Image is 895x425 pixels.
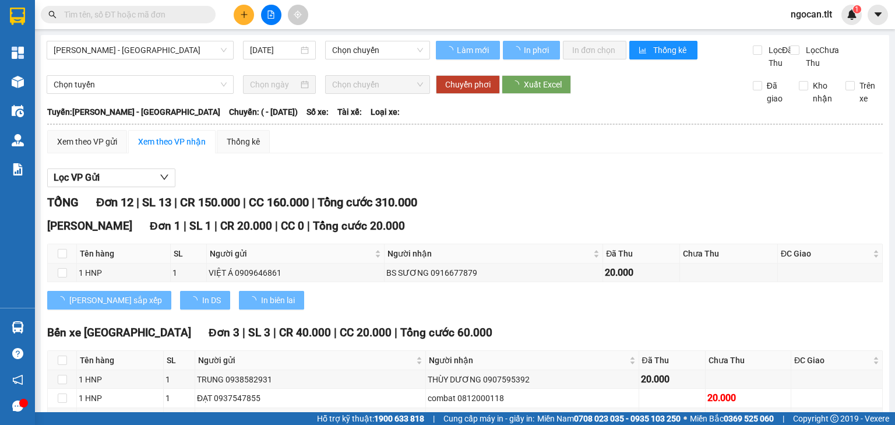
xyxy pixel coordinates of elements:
[317,412,424,425] span: Hỗ trợ kỹ thuật:
[77,351,164,370] th: Tên hàng
[79,266,168,279] div: 1 HNP
[433,412,435,425] span: |
[873,9,883,20] span: caret-down
[294,10,302,19] span: aim
[706,351,791,370] th: Chưa Thu
[198,354,414,367] span: Người gửi
[77,244,171,264] th: Tên hàng
[47,219,132,233] span: [PERSON_NAME]
[337,106,362,118] span: Tài xế:
[783,412,784,425] span: |
[12,76,24,88] img: warehouse-icon
[855,79,883,105] span: Trên xe
[248,326,270,339] span: SL 3
[54,41,227,59] span: Hồ Chí Minh - Mỹ Tho
[512,46,522,54] span: loading
[184,219,186,233] span: |
[524,78,562,91] span: Xuất Excel
[12,105,24,117] img: warehouse-icon
[79,373,161,386] div: 1 HNP
[57,135,117,148] div: Xem theo VP gửi
[275,219,278,233] span: |
[683,416,687,421] span: ⚪️
[306,106,329,118] span: Số xe:
[54,170,100,185] span: Lọc VP Gửi
[171,244,207,264] th: SL
[209,266,382,279] div: VIỆT Á 0909646861
[239,291,304,310] button: In biên lai
[312,195,315,209] span: |
[267,10,275,19] span: file-add
[12,401,23,412] span: message
[261,5,281,25] button: file-add
[639,46,649,55] span: bar-chart
[12,374,23,385] span: notification
[340,326,392,339] span: CC 20.000
[868,5,888,25] button: caret-down
[629,41,697,59] button: bar-chartThống kê
[10,8,25,25] img: logo-vxr
[243,195,246,209] span: |
[503,41,560,59] button: In phơi
[511,80,524,89] span: loading
[57,296,69,304] span: loading
[47,107,220,117] b: Tuyến: [PERSON_NAME] - [GEOGRAPHIC_DATA]
[174,195,177,209] span: |
[197,373,424,386] div: TRUNG 0938582931
[653,44,688,57] span: Thống kê
[136,195,139,209] span: |
[150,219,181,233] span: Đơn 1
[457,44,491,57] span: Làm mới
[180,291,230,310] button: In DS
[428,392,637,405] div: combat 0812000118
[318,195,417,209] span: Tổng cước 310.000
[830,415,838,423] span: copyright
[242,326,245,339] span: |
[429,354,627,367] span: Người nhận
[248,296,261,304] span: loading
[227,135,260,148] div: Thống kê
[762,79,791,105] span: Đã giao
[202,294,221,307] span: In DS
[142,195,171,209] span: SL 13
[428,373,637,386] div: THÙY DƯƠNG 0907595392
[563,41,626,59] button: In đơn chọn
[847,9,857,20] img: icon-new-feature
[307,219,310,233] span: |
[781,7,841,22] span: ngocan.tlt
[160,173,169,182] span: down
[371,106,400,118] span: Loại xe:
[250,44,298,57] input: 14/08/2025
[332,41,424,59] span: Chọn chuyến
[334,326,337,339] span: |
[47,168,175,187] button: Lọc VP Gửi
[164,351,195,370] th: SL
[374,414,424,423] strong: 1900 633 818
[400,326,492,339] span: Tổng cước 60.000
[273,326,276,339] span: |
[641,372,704,387] div: 20.000
[524,44,551,57] span: In phơi
[69,294,162,307] span: [PERSON_NAME] sắp xếp
[189,296,202,304] span: loading
[537,412,681,425] span: Miền Nam
[764,44,794,69] span: Lọc Đã Thu
[165,392,193,405] div: 1
[801,44,846,69] span: Lọc Chưa Thu
[220,219,272,233] span: CR 20.000
[234,5,254,25] button: plus
[209,326,239,339] span: Đơn 3
[394,326,397,339] span: |
[574,414,681,423] strong: 0708 023 035 - 0935 103 250
[313,219,405,233] span: Tổng cước 20.000
[724,414,774,423] strong: 0369 525 060
[229,106,298,118] span: Chuyến: ( - [DATE])
[279,326,331,339] span: CR 40.000
[639,351,706,370] th: Đã Thu
[853,5,861,13] sup: 1
[210,247,372,260] span: Người gửi
[240,10,248,19] span: plus
[138,135,206,148] div: Xem theo VP nhận
[64,8,202,21] input: Tìm tên, số ĐT hoặc mã đơn
[288,5,308,25] button: aim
